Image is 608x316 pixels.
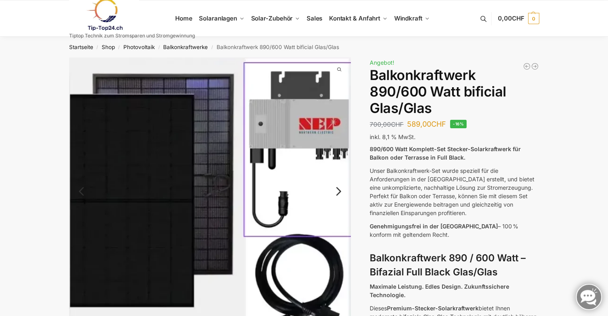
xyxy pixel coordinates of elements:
span: Angebot! [370,59,394,66]
span: Windkraft [394,14,422,22]
nav: Breadcrumb [55,37,553,57]
a: Kontakt & Anfahrt [325,0,391,37]
span: Genehmigungsfrei in der [GEOGRAPHIC_DATA] [370,223,498,230]
span: CHF [391,121,403,128]
a: Solar-Zubehör [248,0,303,37]
span: 0 [528,13,539,24]
span: / [93,44,102,51]
a: 0,00CHF 0 [498,6,539,31]
span: 0,00 [498,14,524,22]
strong: 890/600 Watt Komplett-Set Stecker-Solarkraftwerk für Balkon oder Terrasse in Full Black. [370,146,521,161]
span: / [155,44,163,51]
p: Unser Balkonkraftwerk-Set wurde speziell für die Anforderungen in der [GEOGRAPHIC_DATA] erstellt,... [370,166,539,217]
a: Photovoltaik [123,44,155,50]
span: Sales [307,14,323,22]
strong: Premium-Stecker-Solarkraftwerk [387,305,479,312]
span: / [115,44,123,51]
span: Solar-Zubehör [251,14,293,22]
bdi: 589,00 [407,120,446,128]
span: inkl. 8,1 % MwSt. [370,133,416,140]
a: Windkraft [391,0,433,37]
h1: Balkonkraftwerk 890/600 Watt bificial Glas/Glas [370,67,539,116]
a: Steckerkraftwerk 890/600 Watt, mit Ständer für Terrasse inkl. Lieferung [531,62,539,70]
span: / [208,44,216,51]
strong: Maximale Leistung. Edles Design. Zukunftssichere Technologie. [370,283,509,298]
span: – 100 % konform mit geltendem Recht. [370,223,518,238]
span: Kontakt & Anfahrt [329,14,380,22]
span: -16% [450,120,467,128]
a: Sales [303,0,325,37]
span: Solaranlagen [199,14,237,22]
a: Solaranlagen [196,0,248,37]
span: CHF [512,14,524,22]
a: Shop [102,44,115,50]
bdi: 700,00 [370,121,403,128]
p: Tiptop Technik zum Stromsparen und Stromgewinnung [69,33,195,38]
a: Balkonkraftwerke [163,44,208,50]
span: CHF [431,120,446,128]
strong: Balkonkraftwerk 890 / 600 Watt – Bifazial Full Black Glas/Glas [370,252,526,278]
a: 890/600 Watt Solarkraftwerk + 2,7 KW Batteriespeicher Genehmigungsfrei [523,62,531,70]
a: Startseite [69,44,93,50]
